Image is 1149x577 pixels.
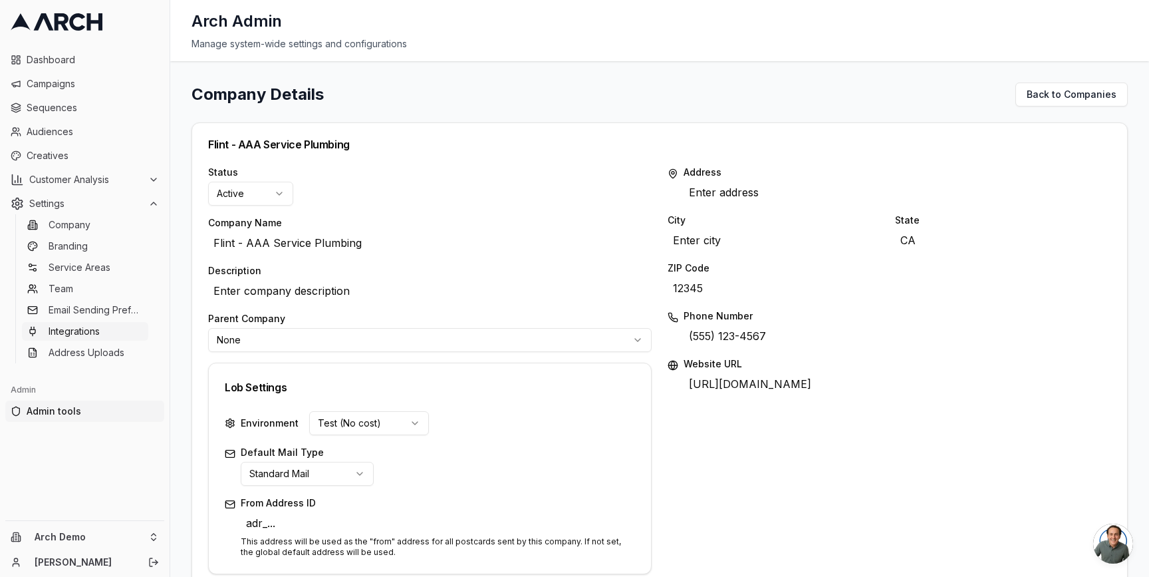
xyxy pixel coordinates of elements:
span: Company [49,218,90,232]
span: Flint - AAA Service Plumbing [208,232,367,254]
a: Branding [22,237,148,256]
span: (555) 123-4567 [684,325,771,347]
span: Service Areas [49,261,110,274]
button: Arch Demo [5,526,164,548]
span: Sequences [27,101,159,114]
button: Log out [144,553,163,572]
span: Admin tools [27,405,159,418]
a: Integrations [22,322,148,341]
a: Sequences [5,97,164,118]
label: ZIP Code [668,262,1111,275]
a: Dashboard [5,49,164,71]
a: Creatives [5,145,164,166]
p: This address will be used as the "from" address for all postcards sent by this company. If not se... [241,536,635,558]
span: 12345 [668,278,708,299]
span: Arch Demo [35,531,143,543]
label: Address [684,166,1111,179]
label: Parent Company [208,312,652,325]
div: Flint - AAA Service Plumbing [208,139,1111,150]
label: Phone Number [684,309,1111,323]
label: Website URL [684,357,1111,371]
a: Campaigns [5,73,164,95]
span: Team [49,282,73,295]
span: Customer Analysis [29,173,143,186]
span: Dashboard [27,53,159,67]
span: [URL][DOMAIN_NAME] [684,373,817,395]
label: Company Name [208,216,652,230]
a: Address Uploads [22,343,148,362]
span: Branding [49,240,88,253]
button: Settings [5,193,164,214]
a: Email Sending Preferences [22,301,148,319]
div: Manage system-wide settings and configurations [191,37,1128,51]
a: Team [22,280,148,298]
span: CA [895,230,921,251]
span: adr_... [241,512,281,534]
span: Creatives [27,149,159,162]
span: Integrations [49,325,100,338]
button: Customer Analysis [5,169,164,190]
span: Address Uploads [49,346,124,359]
label: Default Mail Type [241,446,635,459]
h1: Company Details [191,84,324,105]
label: City [668,214,884,227]
div: Lob Settings [225,379,635,395]
a: Audiences [5,121,164,142]
div: Admin [5,379,164,401]
label: Status [208,166,652,179]
label: State [895,214,1112,227]
a: Service Areas [22,258,148,277]
span: Enter address [684,182,764,203]
a: Admin tools [5,401,164,422]
a: Back to Companies [1015,83,1128,106]
a: [PERSON_NAME] [35,556,134,569]
a: Open chat [1093,524,1133,564]
span: Enter company description [208,280,355,301]
h1: Arch Admin [191,11,282,32]
label: From Address ID [241,496,635,510]
span: Email Sending Preferences [49,303,143,317]
span: Audiences [27,125,159,138]
span: Enter city [668,230,726,251]
a: Company [22,216,148,234]
label: Environment [241,417,299,430]
span: Settings [29,197,143,210]
span: Campaigns [27,77,159,91]
label: Description [208,264,652,278]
